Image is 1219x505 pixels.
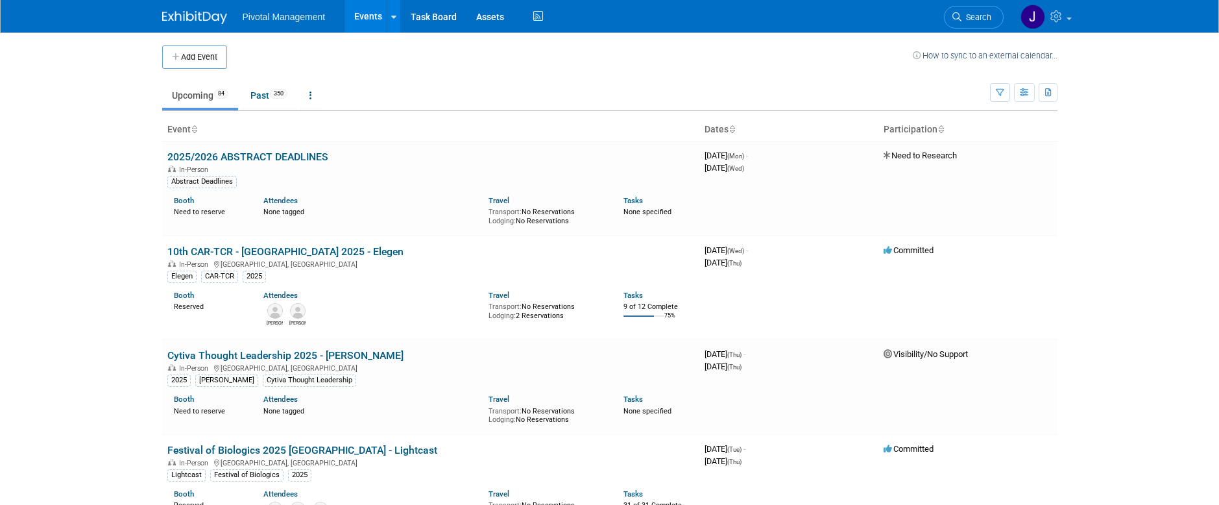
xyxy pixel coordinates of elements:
th: Dates [699,119,878,141]
span: [DATE] [705,349,745,359]
a: How to sync to an external calendar... [913,51,1057,60]
span: (Thu) [727,363,742,371]
div: None tagged [263,404,479,416]
span: Transport: [489,407,522,415]
img: In-Person Event [168,166,176,172]
div: Lightcast [167,469,206,481]
span: (Wed) [727,165,744,172]
div: No Reservations 2 Reservations [489,300,604,320]
span: Committed [884,444,934,454]
div: Reserved [174,300,245,312]
div: [GEOGRAPHIC_DATA], [GEOGRAPHIC_DATA] [167,362,694,373]
span: Lodging: [489,217,516,225]
span: In-Person [179,166,212,174]
img: In-Person Event [168,260,176,267]
img: Nicholas McGlincy [290,303,306,319]
a: Tasks [623,196,643,205]
a: Attendees [263,196,298,205]
span: (Thu) [727,351,742,358]
a: Search [944,6,1004,29]
a: Attendees [263,291,298,300]
span: Visibility/No Support [884,349,968,359]
div: Cytiva Thought Leadership [263,375,356,386]
img: ExhibitDay [162,11,227,24]
span: Lodging: [489,312,516,320]
a: Festival of Biologics 2025 [GEOGRAPHIC_DATA] - Lightcast [167,444,437,456]
span: Need to Research [884,151,957,160]
div: [GEOGRAPHIC_DATA], [GEOGRAPHIC_DATA] [167,258,694,269]
span: In-Person [179,459,212,467]
span: (Tue) [727,446,742,453]
span: 350 [270,89,287,99]
div: CAR-TCR [201,271,238,282]
a: Booth [174,196,194,205]
span: [DATE] [705,362,742,371]
span: None specified [623,407,671,415]
a: Tasks [623,291,643,300]
a: Booth [174,489,194,499]
a: Travel [489,196,509,205]
span: Committed [884,245,934,255]
div: [PERSON_NAME] [195,375,258,386]
a: Tasks [623,395,643,404]
a: Sort by Start Date [729,124,735,134]
span: [DATE] [705,163,744,173]
div: Abstract Deadlines [167,176,237,188]
a: 2025/2026 ABSTRACT DEADLINES [167,151,328,163]
div: Connor Wies [267,319,283,326]
img: Jessica Gatton [1020,5,1045,29]
a: Attendees [263,489,298,499]
span: - [743,349,745,359]
div: 2025 [167,375,191,386]
span: [DATE] [705,258,742,267]
a: Tasks [623,489,643,499]
span: [DATE] [705,456,742,466]
span: - [746,245,748,255]
span: Lodging: [489,415,516,424]
td: 75% [664,312,675,330]
span: Transport: [489,302,522,311]
span: Transport: [489,208,522,216]
th: Participation [878,119,1057,141]
div: No Reservations No Reservations [489,404,604,425]
div: Festival of Biologics [210,469,284,481]
div: Need to reserve [174,205,245,217]
img: Connor Wies [267,303,283,319]
div: [GEOGRAPHIC_DATA], [GEOGRAPHIC_DATA] [167,457,694,467]
span: [DATE] [705,444,745,454]
a: Travel [489,395,509,404]
span: (Thu) [727,458,742,465]
div: 9 of 12 Complete [623,302,694,312]
span: In-Person [179,364,212,373]
div: Nicholas McGlincy [289,319,306,326]
img: In-Person Event [168,459,176,465]
div: Need to reserve [174,404,245,416]
a: Sort by Event Name [191,124,197,134]
a: 10th CAR-TCR - [GEOGRAPHIC_DATA] 2025 - Elegen [167,245,404,258]
span: - [746,151,748,160]
a: Travel [489,489,509,499]
img: In-Person Event [168,364,176,371]
a: Cytiva Thought Leadership 2025 - [PERSON_NAME] [167,349,404,362]
a: Travel [489,291,509,300]
a: Sort by Participation Type [937,124,944,134]
span: In-Person [179,260,212,269]
span: (Thu) [727,260,742,267]
button: Add Event [162,45,227,69]
span: [DATE] [705,245,748,255]
th: Event [162,119,699,141]
a: Attendees [263,395,298,404]
span: Search [961,12,991,22]
span: None specified [623,208,671,216]
a: Past350 [241,83,297,108]
span: 84 [214,89,228,99]
div: None tagged [263,205,479,217]
span: (Mon) [727,153,744,160]
div: No Reservations No Reservations [489,205,604,225]
span: Pivotal Management [243,12,326,22]
span: (Wed) [727,247,744,254]
a: Booth [174,291,194,300]
div: 2025 [288,469,311,481]
a: Upcoming84 [162,83,238,108]
span: [DATE] [705,151,748,160]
